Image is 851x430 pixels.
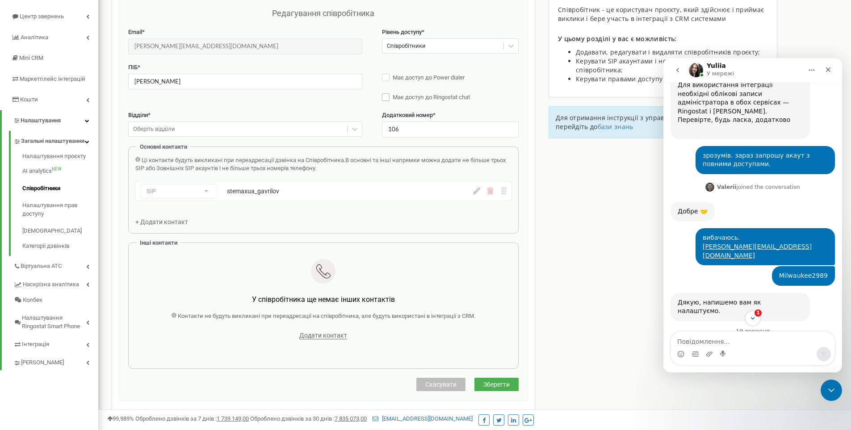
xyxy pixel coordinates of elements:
[272,8,374,18] span: Редагування співробітника
[576,57,719,74] span: Керувати SIP акаунтами і номерами кожного співробітника;
[22,222,98,240] a: [DEMOGRAPHIC_DATA]
[21,137,84,146] span: Загальні налаштування
[576,48,760,56] span: Додавати, редагувати і видаляти співробітників проєкту;
[13,352,98,371] a: [PERSON_NAME]
[598,122,633,131] span: бази знань
[393,94,470,100] span: Має доступ до Ringostat chat
[23,280,79,289] span: Наскрізна аналітика
[335,415,367,422] u: 7 835 073,00
[21,117,61,124] span: Налаштування
[416,378,465,391] button: Скасувати
[558,5,764,23] span: Співробітник - це користувач проєкту, який здійснює і приймає виклики і бере участь в інтеграції ...
[387,42,426,50] div: Співробітники
[13,334,98,352] a: Інтеграція
[128,112,148,118] span: Відділи
[21,262,62,271] span: Віртуальна АТС
[13,256,98,274] a: Віртуальна АТС
[22,314,86,330] span: Налаштування Ringostat Smart Phone
[2,110,98,131] a: Налаштування
[373,415,473,422] a: [EMAIL_ADDRESS][DOMAIN_NAME]
[142,157,345,163] span: Ці контакти будуть викликані при переадресації дзвінка на Співробітника.
[19,54,43,61] span: Mini CRM
[22,240,98,250] a: Категорії дзвінків
[140,239,177,246] span: Інші контакти
[20,96,38,103] span: Кошти
[128,74,362,89] input: Введіть ПІБ
[13,292,98,308] a: Колбек
[140,143,187,150] span: Основні контакти
[22,152,98,163] a: Налаштування проєкту
[23,296,42,305] span: Колбек
[556,113,765,131] span: Для отримання інструкції з управління співробітниками проєкту перейдіть до
[178,313,475,319] span: Контакти не будуть викликані при переадресації на співробітника, але будуть використані в інтегра...
[393,74,465,81] span: Має доступ до Power dialer
[22,180,98,197] a: Співробітники
[22,163,98,180] a: AI analyticsNEW
[299,332,347,339] span: Додати контакт
[821,380,842,401] iframe: Intercom live chat
[252,295,395,304] span: У співробітника ще немає інших контактів
[217,415,249,422] u: 1 739 149,00
[382,121,519,137] input: Вкажіть додатковий номер
[135,415,249,422] span: Оброблено дзвінків за 7 днів :
[20,75,85,82] span: Маркетплейс інтеграцій
[107,415,134,422] span: 99,989%
[135,218,188,225] span: + Додати контакт
[13,308,98,334] a: Налаштування Ringostat Smart Phone
[382,29,422,35] span: Рівень доступу
[22,340,49,349] span: Інтеграція
[128,64,138,71] span: ПІБ
[382,112,433,118] span: Додатковий номер
[22,197,98,222] a: Налаштування прав доступу
[227,187,414,196] div: stemaxua_gavrilov
[133,125,175,134] div: Оберіть відділи
[250,415,367,422] span: Оброблено дзвінків за 30 днів :
[21,359,64,367] span: [PERSON_NAME]
[425,381,457,388] span: Скасувати
[21,34,48,41] span: Аналiтика
[474,378,519,391] button: Зберегти
[13,131,98,149] a: Загальні налаштування
[663,58,842,372] iframe: Intercom live chat
[13,274,98,292] a: Наскрізна аналітика
[576,75,750,83] span: Керувати правами доступу співробітників до проєкту.
[20,13,64,20] span: Центр звернень
[128,29,142,35] span: Email
[483,381,510,388] span: Зберегти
